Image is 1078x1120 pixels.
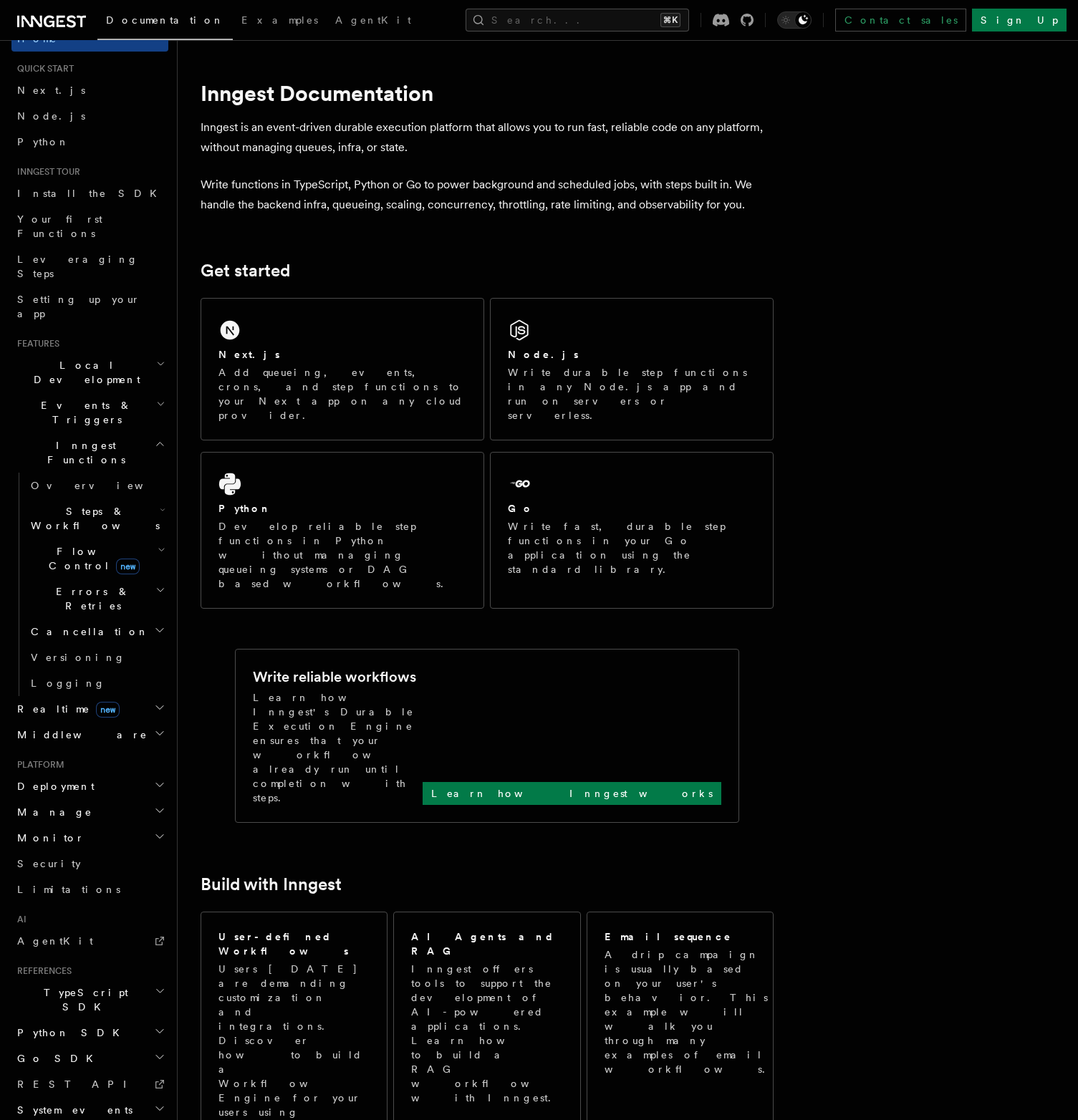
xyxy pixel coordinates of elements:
span: Realtime [11,702,120,716]
a: Next.js [11,77,168,103]
a: Contact sales [835,9,966,32]
span: REST API [17,1078,139,1090]
span: Your first Functions [17,213,102,239]
p: Write durable step functions in any Node.js app and run on servers or serverless. [508,365,756,423]
button: Middleware [11,722,168,748]
button: Python SDK [11,1020,168,1046]
a: Overview [25,473,168,498]
h2: Email sequence [605,930,732,944]
p: Write fast, durable step functions in your Go application using the standard library. [508,519,756,576]
span: Monitor [11,831,85,845]
span: References [11,965,72,977]
a: Security [11,851,168,877]
a: Setting up your app [11,286,168,327]
h2: Node.js [508,347,579,362]
p: Add queueing, events, crons, and step functions to your Next app on any cloud provider. [218,365,466,423]
button: Cancellation [25,619,168,645]
a: Node.js [11,103,168,129]
span: Steps & Workflows [25,504,160,533]
button: Go SDK [11,1046,168,1071]
button: Monitor [11,825,168,851]
a: PythonDevelop reliable step functions in Python without managing queueing systems or DAG based wo... [201,452,484,609]
a: AgentKit [11,928,168,954]
p: Inngest offers tools to support the development of AI-powered applications. Learn how to build a ... [411,962,564,1105]
a: Get started [201,261,290,281]
p: Develop reliable step functions in Python without managing queueing systems or DAG based workflows. [218,519,466,591]
h2: Next.js [218,347,280,362]
button: Search...⌘K [466,9,689,32]
span: Quick start [11,63,74,74]
a: Sign Up [972,9,1067,32]
span: Flow Control [25,544,158,573]
button: Inngest Functions [11,433,168,473]
span: new [96,702,120,718]
p: Learn how Inngest's Durable Execution Engine ensures that your workflow already run until complet... [253,690,423,805]
div: Inngest Functions [11,473,168,696]
a: Limitations [11,877,168,902]
span: AI [11,914,27,925]
span: Inngest tour [11,166,80,178]
a: REST API [11,1071,168,1097]
a: Your first Functions [11,206,168,246]
button: TypeScript SDK [11,980,168,1020]
span: Leveraging Steps [17,254,138,279]
span: Middleware [11,728,148,742]
a: Logging [25,670,168,696]
button: Deployment [11,773,168,799]
h2: Python [218,501,271,516]
p: A drip campaign is usually based on your user's behavior. This example will walk you through many... [605,947,774,1076]
span: Versioning [31,652,125,663]
span: Go SDK [11,1051,102,1066]
a: Node.jsWrite durable step functions in any Node.js app and run on servers or serverless. [490,298,774,440]
span: Overview [31,480,178,491]
button: Manage [11,799,168,825]
h2: Go [508,501,534,516]
span: Logging [31,677,105,689]
span: Python [17,136,69,148]
a: Install the SDK [11,180,168,206]
a: AgentKit [327,4,420,39]
a: Leveraging Steps [11,246,168,286]
span: Manage [11,805,92,819]
span: AgentKit [335,14,411,26]
span: Deployment [11,779,95,793]
a: GoWrite fast, durable step functions in your Go application using the standard library. [490,452,774,609]
span: Examples [241,14,318,26]
h2: AI Agents and RAG [411,930,564,958]
button: Toggle dark mode [777,11,812,29]
a: Versioning [25,645,168,670]
h2: Write reliable workflows [253,667,416,687]
span: Platform [11,759,64,771]
p: Learn how Inngest works [431,786,713,801]
span: Setting up your app [17,294,140,319]
kbd: ⌘K [660,13,680,27]
span: Documentation [106,14,224,26]
span: Features [11,338,59,349]
span: Errors & Retries [25,584,155,613]
h2: User-defined Workflows [218,930,370,958]
span: Inngest Functions [11,438,155,467]
button: Errors & Retries [25,579,168,619]
span: Cancellation [25,624,149,639]
button: Realtimenew [11,696,168,722]
a: Documentation [97,4,233,40]
a: Next.jsAdd queueing, events, crons, and step functions to your Next app on any cloud provider. [201,298,484,440]
span: TypeScript SDK [11,985,155,1014]
span: AgentKit [17,935,93,947]
button: Steps & Workflows [25,498,168,539]
a: Build with Inngest [201,874,342,894]
a: Examples [233,4,327,39]
span: Node.js [17,110,85,122]
span: new [116,559,140,574]
button: Flow Controlnew [25,539,168,579]
span: Local Development [11,358,156,387]
p: Inngest is an event-driven durable execution platform that allows you to run fast, reliable code ... [201,117,774,158]
span: Security [17,858,81,869]
h1: Inngest Documentation [201,80,774,106]
span: System events [11,1103,133,1117]
span: Limitations [17,884,120,895]
p: Write functions in TypeScript, Python or Go to power background and scheduled jobs, with steps bu... [201,175,774,215]
span: Python SDK [11,1025,128,1040]
button: Local Development [11,352,168,392]
span: Next.js [17,85,85,96]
